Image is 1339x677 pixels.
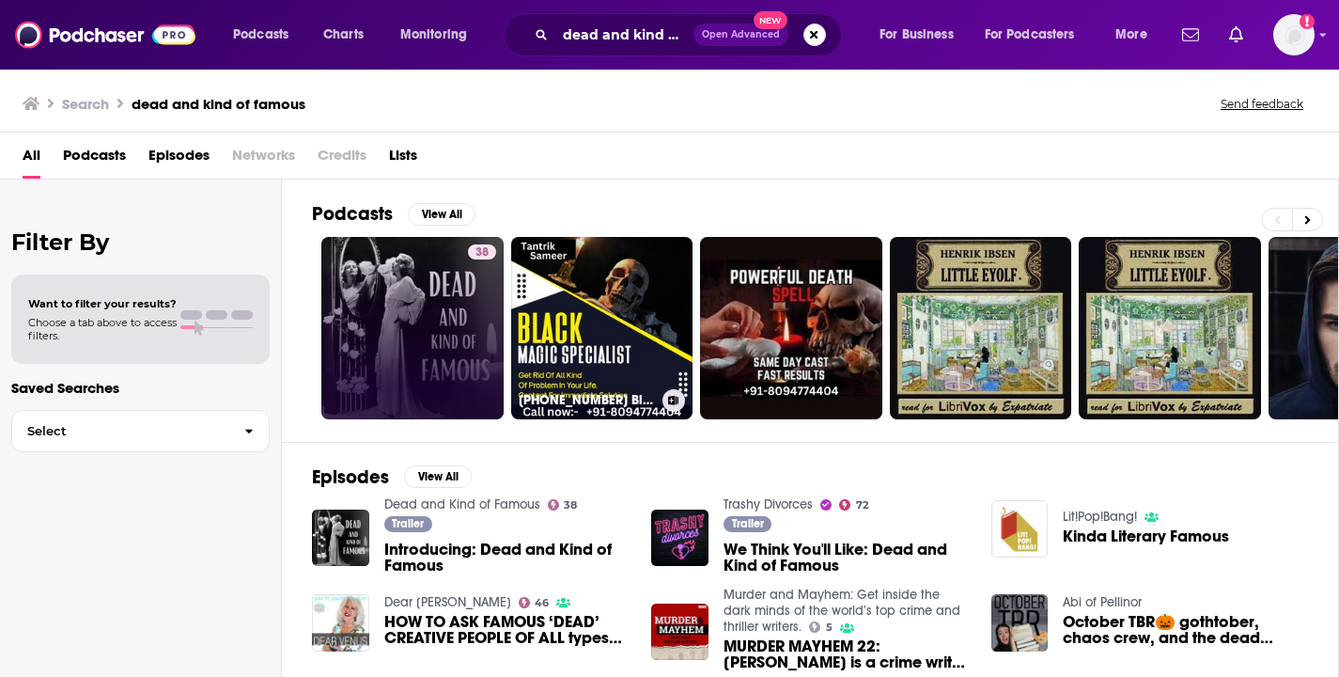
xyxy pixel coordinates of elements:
button: Show profile menu [1273,14,1315,55]
a: EpisodesView All [312,465,472,489]
span: HOW TO ASK FAMOUS ‘DEAD’ CREATIVE PEOPLE OF ALL types TO HELP YOU WITH YOUR CREATIVE LIFE [DATE] [384,614,630,646]
a: Show notifications dropdown [1222,19,1251,51]
span: Credits [318,140,366,179]
button: open menu [866,20,977,50]
img: Podchaser - Follow, Share and Rate Podcasts [15,17,195,53]
button: View All [408,203,475,226]
a: Dear Venus [384,594,511,610]
a: MURDER MAYHEM 22: John Connolly is a crime writer famous for his series of novels including The K... [724,638,969,670]
span: For Podcasters [985,22,1075,48]
a: Dead and Kind of Famous [384,496,540,512]
h3: [PHONE_NUMBER] Black magic to kill enemy or destroy someone [519,392,655,408]
a: We Think You'll Like: Dead and Kind of Famous [724,542,969,574]
h3: dead and kind of famous [132,95,305,113]
a: Charts [311,20,375,50]
span: Monitoring [400,22,467,48]
h2: Filter By [11,228,270,256]
span: 38 [564,501,577,510]
img: October TBR🎃 gothtober, chaos crew, and the dead famous readalong [991,594,1049,652]
button: open menu [1102,20,1171,50]
span: Logged in as anaresonate [1273,14,1315,55]
a: HOW TO ASK FAMOUS ‘DEAD’ CREATIVE PEOPLE OF ALL types TO HELP YOU WITH YOUR CREATIVE LIFE 02/01/11 [384,614,630,646]
button: open menu [973,20,1102,50]
a: Abi of Pellinor [1063,594,1142,610]
img: Kinda Literary Famous [991,500,1049,558]
span: Choose a tab above to access filters. [28,316,177,342]
a: 38 [548,499,578,511]
svg: Add a profile image [1300,14,1315,29]
a: Lit!Pop!Bang! [1063,509,1137,525]
button: Send feedback [1215,96,1309,112]
span: 5 [826,623,833,632]
img: Introducing: Dead and Kind of Famous [312,510,369,567]
a: PodcastsView All [312,202,475,226]
a: All [23,140,40,179]
p: Saved Searches [11,379,270,397]
a: [PHONE_NUMBER] Black magic to kill enemy or destroy someone [511,237,693,419]
span: For Business [880,22,954,48]
span: Charts [323,22,364,48]
h2: Podcasts [312,202,393,226]
h3: Search [62,95,109,113]
a: 46 [519,597,550,608]
img: We Think You'll Like: Dead and Kind of Famous [651,510,708,567]
span: MURDER MAYHEM 22: [PERSON_NAME] is a crime writer famous for his series of novels including The K... [724,638,969,670]
img: User Profile [1273,14,1315,55]
a: 5 [809,622,833,633]
span: 46 [535,599,549,607]
button: Open AdvancedNew [693,24,788,46]
span: Podcasts [233,22,288,48]
span: Trailer [732,518,764,529]
span: Networks [232,140,295,179]
a: 72 [839,499,868,511]
a: Introducing: Dead and Kind of Famous [384,542,630,574]
a: 38 [468,244,496,260]
span: Select [12,425,229,437]
button: open menu [387,20,491,50]
span: Want to filter your results? [28,297,177,310]
span: 38 [475,244,489,262]
button: Select [11,410,270,452]
span: 72 [856,501,868,510]
button: open menu [220,20,313,50]
div: Search podcasts, credits, & more... [522,13,860,56]
a: Kinda Literary Famous [1063,528,1229,544]
a: Lists [389,140,417,179]
a: Murder and Mayhem: Get inside the dark minds of the world’s top crime and thriller writers. [724,587,960,635]
a: October TBR🎃 gothtober, chaos crew, and the dead famous readalong [1063,614,1308,646]
img: MURDER MAYHEM 22: John Connolly is a crime writer famous for his series of novels including The K... [651,604,708,661]
input: Search podcasts, credits, & more... [555,20,693,50]
a: Podcasts [63,140,126,179]
span: Open Advanced [702,30,780,39]
a: Trashy Divorces [724,496,813,512]
span: New [754,11,787,29]
img: HOW TO ASK FAMOUS ‘DEAD’ CREATIVE PEOPLE OF ALL types TO HELP YOU WITH YOUR CREATIVE LIFE 02/01/11 [312,594,369,652]
a: Episodes [148,140,210,179]
button: View All [404,465,472,488]
a: Show notifications dropdown [1175,19,1207,51]
span: Trailer [392,518,424,529]
h2: Episodes [312,465,389,489]
span: More [1115,22,1147,48]
a: 38 [321,237,504,419]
